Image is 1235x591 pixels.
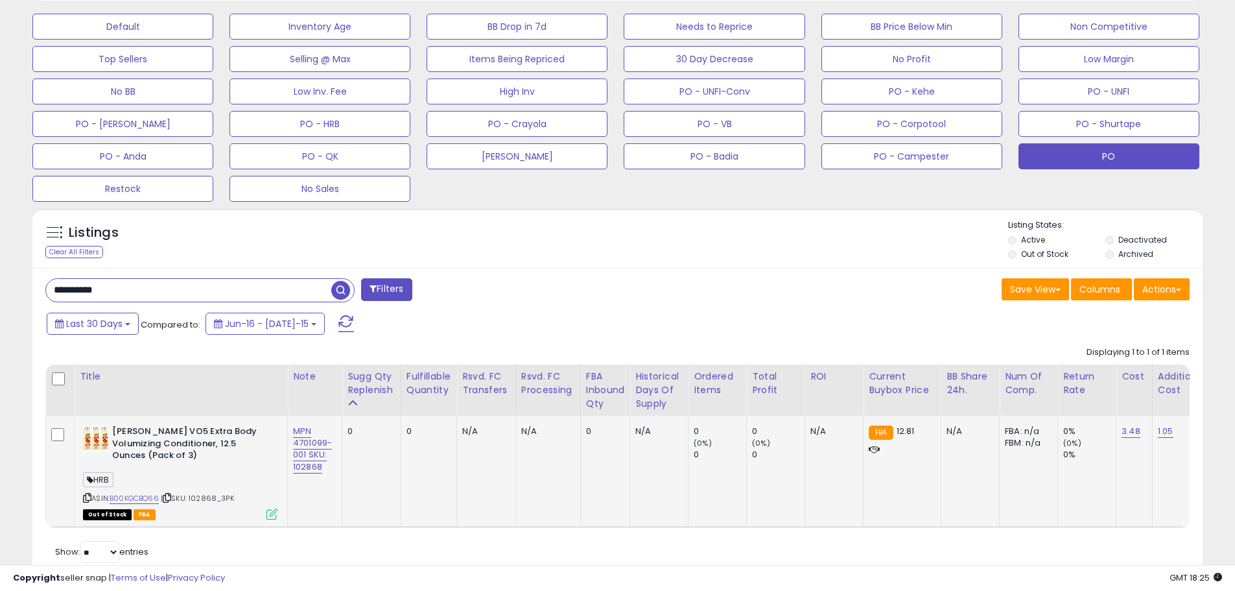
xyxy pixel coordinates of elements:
div: Rsvd. FC Processing [521,370,575,397]
div: 0 [406,426,447,437]
span: HRB [83,472,113,487]
button: PO - Shurtape [1018,111,1199,137]
div: 0% [1063,449,1116,461]
div: Ordered Items [694,370,741,397]
div: BB Share 24h. [947,370,994,397]
button: [PERSON_NAME] [427,143,607,169]
label: Archived [1118,248,1153,259]
div: 0 [694,426,746,437]
span: Jun-16 - [DATE]-15 [225,317,309,330]
div: Fulfillable Quantity [406,370,451,397]
span: 12.81 [897,425,915,437]
button: Actions [1134,278,1190,300]
p: Listing States: [1008,219,1203,232]
div: Current Buybox Price [869,370,935,397]
small: (0%) [694,438,712,448]
button: Restock [32,176,213,202]
a: Privacy Policy [168,572,225,584]
div: N/A [810,426,853,437]
div: Rsvd. FC Transfers [462,370,510,397]
button: Jun-16 - [DATE]-15 [206,313,325,335]
button: Needs to Reprice [624,14,805,40]
div: 0 [694,449,746,461]
button: 30 Day Decrease [624,46,805,72]
div: Sugg Qty Replenish [347,370,395,397]
button: High Inv [427,78,607,104]
button: PO - VB [624,111,805,137]
div: Title [80,370,282,383]
label: Deactivated [1118,234,1167,245]
a: B00KGCBO66 [110,493,159,504]
button: BB Drop in 7d [427,14,607,40]
span: FBA [134,509,156,520]
button: Last 30 Days [47,313,139,335]
div: Clear All Filters [45,246,103,258]
button: BB Price Below Min [821,14,1002,40]
b: [PERSON_NAME] VO5 Extra Body Volumizing Conditioner, 12.5 Ounces (Pack of 3) [112,426,270,465]
button: PO - Crayola [427,111,607,137]
label: Active [1021,234,1045,245]
button: PO - Corpotool [821,111,1002,137]
div: N/A [462,426,506,437]
div: Additional Cost [1158,370,1205,397]
div: 0 [347,426,391,437]
span: Last 30 Days [66,317,123,330]
div: seller snap | | [13,572,225,585]
div: ROI [810,370,858,383]
button: PO - HRB [229,111,410,137]
button: No Sales [229,176,410,202]
button: Save View [1002,278,1069,300]
span: All listings that are currently out of stock and unavailable for purchase on Amazon [83,509,132,520]
div: FBM: n/a [1005,437,1048,449]
button: PO [1018,143,1199,169]
div: Num of Comp. [1005,370,1052,397]
button: Low Inv. Fee [229,78,410,104]
button: Non Competitive [1018,14,1199,40]
button: Default [32,14,213,40]
div: FBA: n/a [1005,426,1048,437]
div: 0 [586,426,620,437]
button: PO - UNFI-Conv [624,78,805,104]
button: Columns [1071,278,1132,300]
div: 0 [752,449,805,461]
button: PO - [PERSON_NAME] [32,111,213,137]
div: Return Rate [1063,370,1111,397]
div: Displaying 1 to 1 of 1 items [1087,346,1190,359]
div: Note [293,370,336,383]
div: Cost [1122,370,1147,383]
div: 0% [1063,426,1116,437]
img: 51sewaNsBqL._SL40_.jpg [83,426,109,452]
div: N/A [521,426,570,437]
button: PO - UNFI [1018,78,1199,104]
button: PO - Kehe [821,78,1002,104]
strong: Copyright [13,572,60,584]
label: Out of Stock [1021,248,1068,259]
span: Show: entries [55,546,148,558]
button: Items Being Repriced [427,46,607,72]
button: No BB [32,78,213,104]
th: Please note that this number is a calculation based on your required days of coverage and your ve... [342,365,401,416]
div: N/A [635,426,678,437]
span: Compared to: [141,319,200,331]
small: (0%) [752,438,770,448]
button: Filters [361,278,412,301]
div: Historical Days Of Supply [635,370,683,411]
button: PO - Anda [32,143,213,169]
button: Inventory Age [229,14,410,40]
div: ASIN: [83,426,277,518]
span: 2025-08-15 18:25 GMT [1170,572,1222,584]
a: Terms of Use [111,572,166,584]
button: Selling @ Max [229,46,410,72]
a: 3.48 [1122,425,1140,438]
button: Low Margin [1018,46,1199,72]
span: Columns [1079,283,1120,296]
h5: Listings [69,224,119,242]
button: No Profit [821,46,1002,72]
div: FBA inbound Qty [586,370,625,411]
div: Total Profit [752,370,799,397]
a: 1.05 [1158,425,1173,438]
button: PO - Campester [821,143,1002,169]
span: | SKU: 102868_3PK [161,493,234,503]
a: MPN 4701099-001 SKU: 102868 [293,425,332,474]
div: N/A [947,426,989,437]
